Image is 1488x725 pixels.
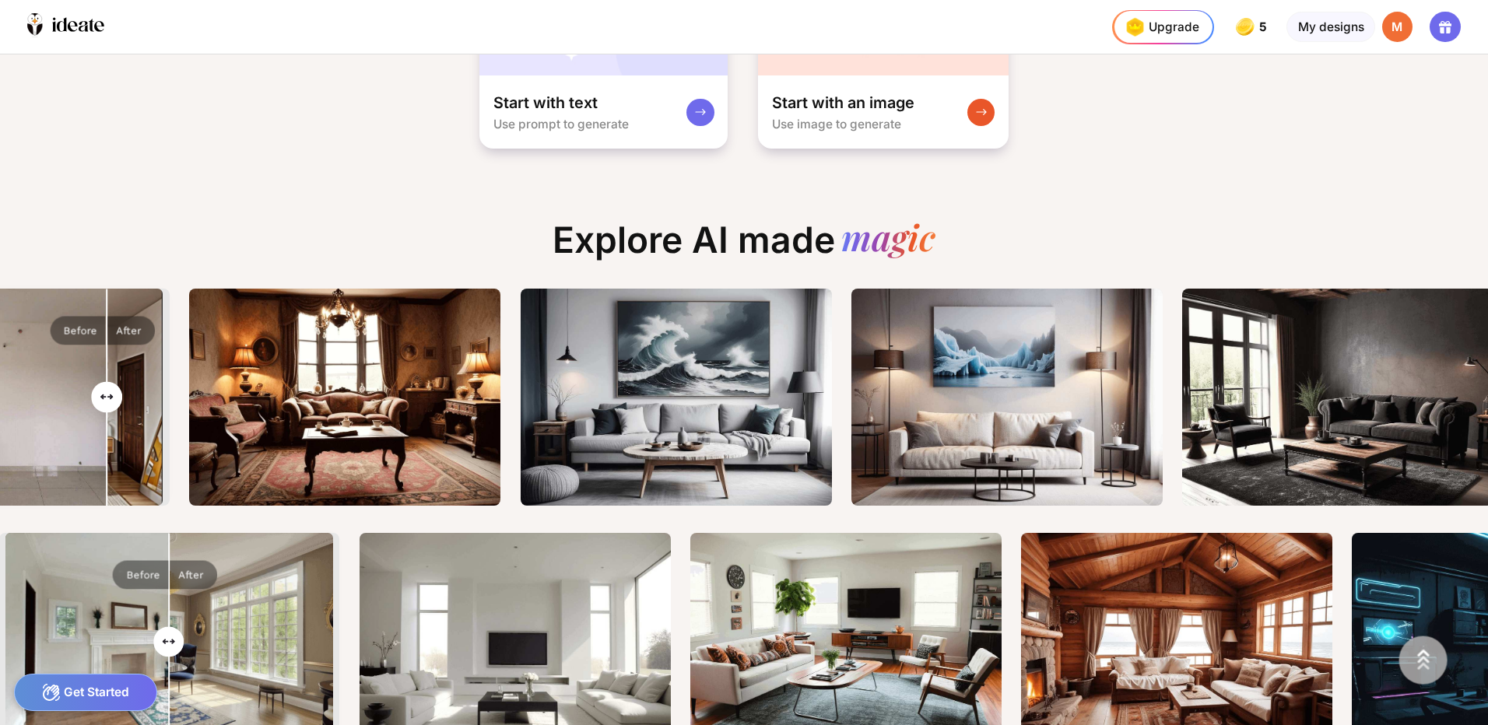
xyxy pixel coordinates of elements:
[1259,20,1270,34] span: 5
[1286,12,1374,43] div: My designs
[493,117,629,131] div: Use prompt to generate
[493,93,598,113] div: Start with text
[851,289,1163,506] img: Thumbnailtext2image_00678_.png
[14,674,158,711] div: Get Started
[772,117,901,131] div: Use image to generate
[1382,12,1413,43] div: M
[1121,13,1148,40] img: upgrade-nav-btn-icon.gif
[189,289,500,506] img: Thumbnailtext2image_00673_.png
[521,289,832,506] img: Thumbnailtext2image_00675_.png
[539,219,949,275] div: Explore AI made
[841,219,935,261] div: magic
[1121,13,1198,40] div: Upgrade
[772,93,914,113] div: Start with an image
